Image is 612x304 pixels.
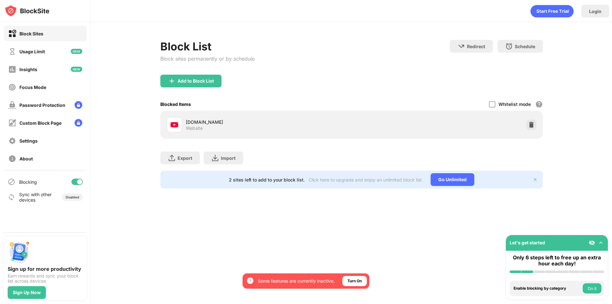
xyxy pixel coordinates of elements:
div: Go Unlimited [431,173,474,186]
div: Whitelist mode [499,101,531,107]
div: Import [221,155,236,161]
img: lock-menu.svg [75,119,82,127]
div: Website [186,125,203,131]
div: Blocked Items [160,101,191,107]
img: sync-icon.svg [8,193,15,201]
img: logo-blocksite.svg [4,4,49,17]
img: error-circle-white.svg [246,277,254,285]
div: Export [178,155,192,161]
div: Focus Mode [19,85,46,90]
div: Add to Block List [178,78,214,84]
img: blocking-icon.svg [8,178,15,186]
img: favicons [171,121,178,129]
div: Redirect [467,44,485,49]
div: Block List [160,40,255,53]
div: animation [530,5,574,18]
img: new-icon.svg [71,67,82,72]
div: Block sites permanently or by schedule [160,56,255,62]
div: Login [589,9,601,14]
div: Blocking [19,179,37,185]
div: Earn rewards and sync your block list across devices [8,273,83,284]
div: [DOMAIN_NAME] [186,119,352,125]
div: Block Sites [19,31,43,36]
img: focus-off.svg [8,83,16,91]
div: Enable blocking by category [514,286,581,291]
div: 2 sites left to add to your block list. [229,177,305,182]
div: Sync with other devices [19,192,52,203]
img: password-protection-off.svg [8,101,16,109]
img: push-signup.svg [8,240,31,263]
div: Only 6 steps left to free up an extra hour each day! [510,255,604,267]
img: lock-menu.svg [75,101,82,109]
img: time-usage-off.svg [8,48,16,56]
div: Disabled [66,195,79,199]
div: Password Protection [19,102,65,108]
div: Click here to upgrade and enjoy an unlimited block list. [309,177,423,182]
img: new-icon.svg [71,49,82,54]
img: eye-not-visible.svg [589,240,595,246]
img: customize-block-page-off.svg [8,119,16,127]
div: Settings [19,138,38,144]
img: about-off.svg [8,155,16,163]
div: Let's get started [510,240,545,245]
img: block-on.svg [8,30,16,38]
div: Some features are currently inactive. [258,278,335,284]
img: omni-setup-toggle.svg [598,240,604,246]
div: Turn On [347,278,362,284]
div: Sign up for more productivity [8,266,83,272]
img: settings-off.svg [8,137,16,145]
div: Insights [19,67,37,72]
div: Sign Up Now [13,290,41,295]
div: About [19,156,33,161]
div: Schedule [515,44,535,49]
div: Custom Block Page [19,120,62,126]
button: Do it [583,283,601,293]
img: x-button.svg [533,177,538,182]
div: Usage Limit [19,49,45,54]
img: insights-off.svg [8,65,16,73]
